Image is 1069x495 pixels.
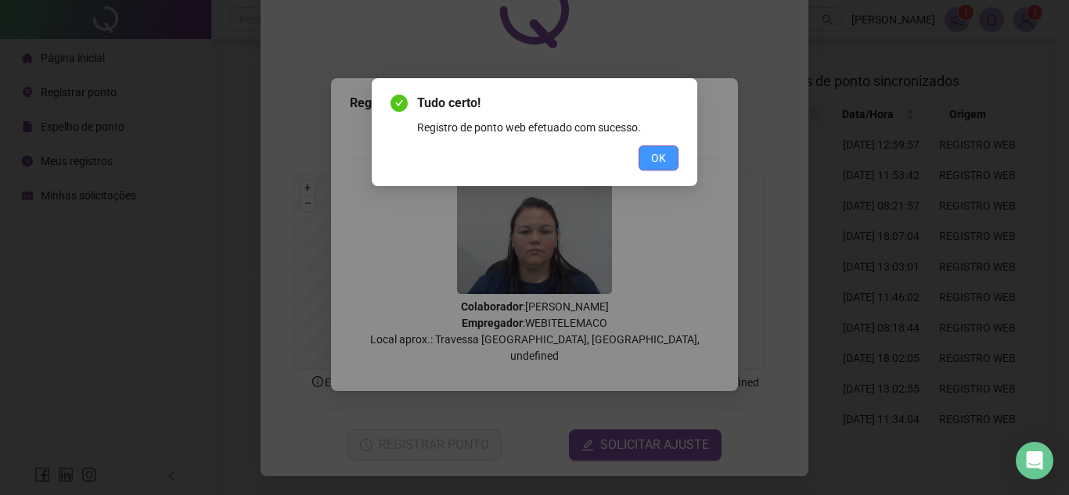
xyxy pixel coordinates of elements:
[417,94,678,113] span: Tudo certo!
[391,95,408,112] span: check-circle
[639,145,678,170] button: OK
[651,149,666,167] span: OK
[1016,442,1053,479] div: Open Intercom Messenger
[417,119,678,136] div: Registro de ponto web efetuado com sucesso.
